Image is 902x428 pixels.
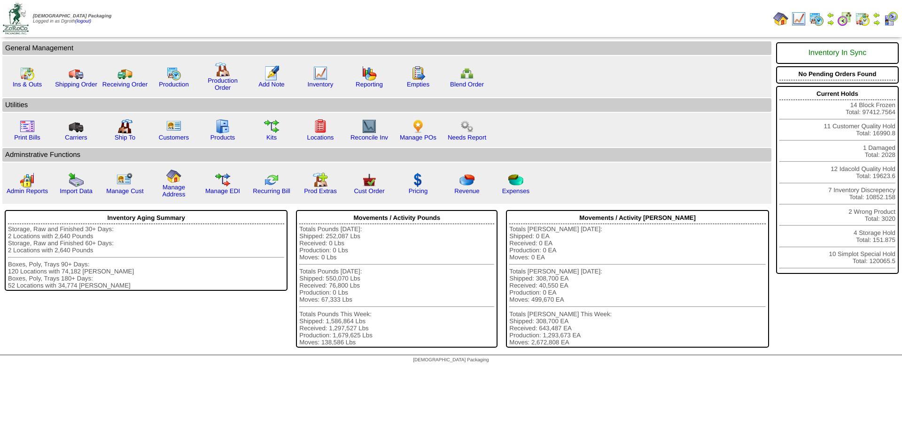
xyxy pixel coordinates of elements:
[208,77,238,91] a: Production Order
[308,81,334,88] a: Inventory
[413,358,489,363] span: [DEMOGRAPHIC_DATA] Packaging
[407,81,429,88] a: Empties
[55,81,97,88] a: Shipping Order
[791,11,806,26] img: line_graph.gif
[411,172,426,187] img: dollar.gif
[827,19,834,26] img: arrowright.gif
[69,119,84,134] img: truck3.gif
[117,66,132,81] img: truck2.gif
[459,119,474,134] img: workflow.png
[65,134,87,141] a: Carriers
[411,66,426,81] img: workorder.gif
[20,66,35,81] img: calendarinout.gif
[117,172,134,187] img: managecust.png
[855,11,870,26] img: calendarinout.gif
[106,187,143,195] a: Manage Cust
[362,119,377,134] img: line_graph2.gif
[60,187,93,195] a: Import Data
[33,14,111,19] span: [DEMOGRAPHIC_DATA] Packaging
[779,88,895,100] div: Current Holds
[166,119,181,134] img: customers.gif
[362,66,377,81] img: graph.gif
[264,66,279,81] img: orders.gif
[304,187,337,195] a: Prod Extras
[827,11,834,19] img: arrowleft.gif
[159,134,189,141] a: Customers
[8,226,284,289] div: Storage, Raw and Finished 30+ Days: 2 Locations with 2,640 Pounds Storage, Raw and Finished 60+ D...
[2,41,771,55] td: General Management
[509,212,766,224] div: Movements / Activity [PERSON_NAME]
[299,212,494,224] div: Movements / Activity Pounds
[210,134,235,141] a: Products
[509,226,766,346] div: Totals [PERSON_NAME] [DATE]: Shipped: 0 EA Received: 0 EA Production: 0 EA Moves: 0 EA Totals [PE...
[20,119,35,134] img: invoice2.gif
[33,14,111,24] span: Logged in as Dgroth
[14,134,40,141] a: Print Bills
[299,226,494,346] div: Totals Pounds [DATE]: Shipped: 252,087 Lbs Received: 0 Lbs Production: 0 Lbs Moves: 0 Lbs Totals ...
[13,81,42,88] a: Ins & Outs
[779,44,895,62] div: Inventory In Sync
[264,119,279,134] img: workflow.gif
[2,98,771,112] td: Utilities
[809,11,824,26] img: calendarprod.gif
[20,172,35,187] img: graph2.png
[258,81,285,88] a: Add Note
[883,11,898,26] img: calendarcustomer.gif
[508,172,523,187] img: pie_chart2.png
[163,184,186,198] a: Manage Address
[411,119,426,134] img: po.png
[776,86,899,274] div: 14 Block Frozen Total: 97412.7564 11 Customer Quality Hold Total: 16990.8 1 Damaged Total: 2028 1...
[350,134,388,141] a: Reconcile Inv
[215,172,230,187] img: edi.gif
[266,134,277,141] a: Kits
[3,3,29,34] img: zoroco-logo-small.webp
[313,66,328,81] img: line_graph.gif
[117,119,132,134] img: factory2.gif
[264,172,279,187] img: reconcile.gif
[873,19,880,26] img: arrowright.gif
[253,187,290,195] a: Recurring Bill
[454,187,479,195] a: Revenue
[7,187,48,195] a: Admin Reports
[8,212,284,224] div: Inventory Aging Summary
[205,187,240,195] a: Manage EDI
[102,81,148,88] a: Receiving Order
[307,134,334,141] a: Locations
[115,134,135,141] a: Ship To
[166,169,181,184] img: home.gif
[362,172,377,187] img: cust_order.png
[502,187,530,195] a: Expenses
[313,172,328,187] img: prodextras.gif
[2,148,771,162] td: Adminstrative Functions
[215,62,230,77] img: factory.gif
[159,81,189,88] a: Production
[409,187,428,195] a: Pricing
[448,134,486,141] a: Needs Report
[354,187,384,195] a: Cust Order
[873,11,880,19] img: arrowleft.gif
[400,134,436,141] a: Manage POs
[313,119,328,134] img: locations.gif
[75,19,91,24] a: (logout)
[773,11,788,26] img: home.gif
[459,172,474,187] img: pie_chart.png
[215,119,230,134] img: cabinet.gif
[166,66,181,81] img: calendarprod.gif
[779,68,895,80] div: No Pending Orders Found
[450,81,484,88] a: Blend Order
[69,172,84,187] img: import.gif
[69,66,84,81] img: truck.gif
[837,11,852,26] img: calendarblend.gif
[356,81,383,88] a: Reporting
[459,66,474,81] img: network.png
